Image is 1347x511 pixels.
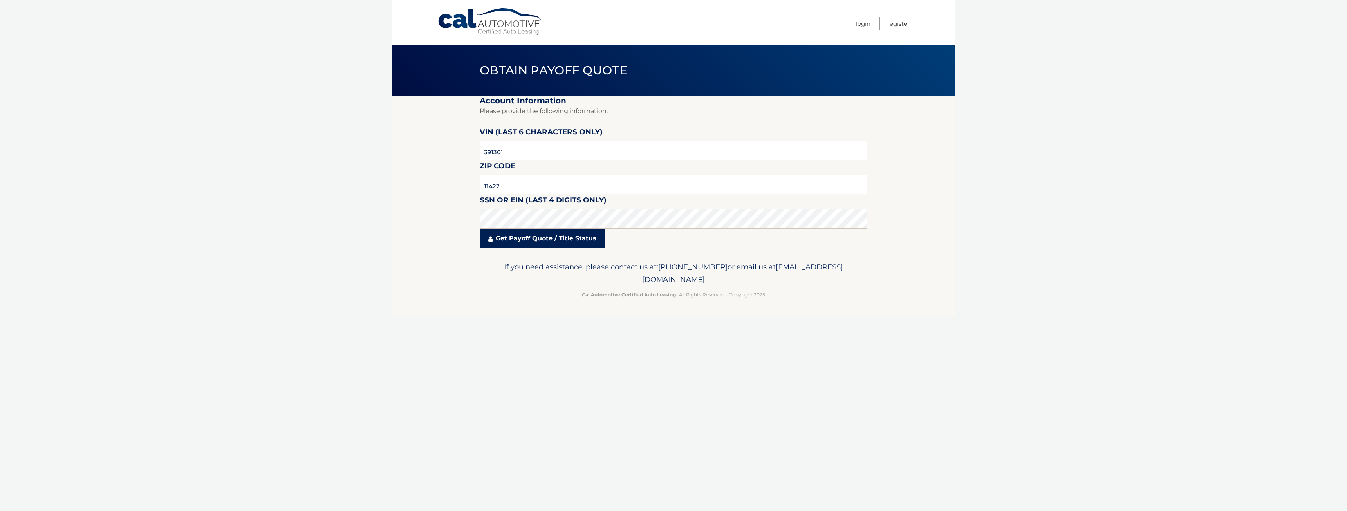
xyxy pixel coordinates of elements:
[582,292,676,298] strong: Cal Automotive Certified Auto Leasing
[480,160,515,175] label: Zip Code
[480,126,603,141] label: VIN (last 6 characters only)
[480,96,867,106] h2: Account Information
[856,17,870,30] a: Login
[480,106,867,117] p: Please provide the following information.
[480,63,627,78] span: Obtain Payoff Quote
[480,194,607,209] label: SSN or EIN (last 4 digits only)
[485,261,862,286] p: If you need assistance, please contact us at: or email us at
[887,17,910,30] a: Register
[485,291,862,299] p: - All Rights Reserved - Copyright 2025
[480,229,605,248] a: Get Payoff Quote / Title Status
[658,262,728,271] span: [PHONE_NUMBER]
[437,8,543,36] a: Cal Automotive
